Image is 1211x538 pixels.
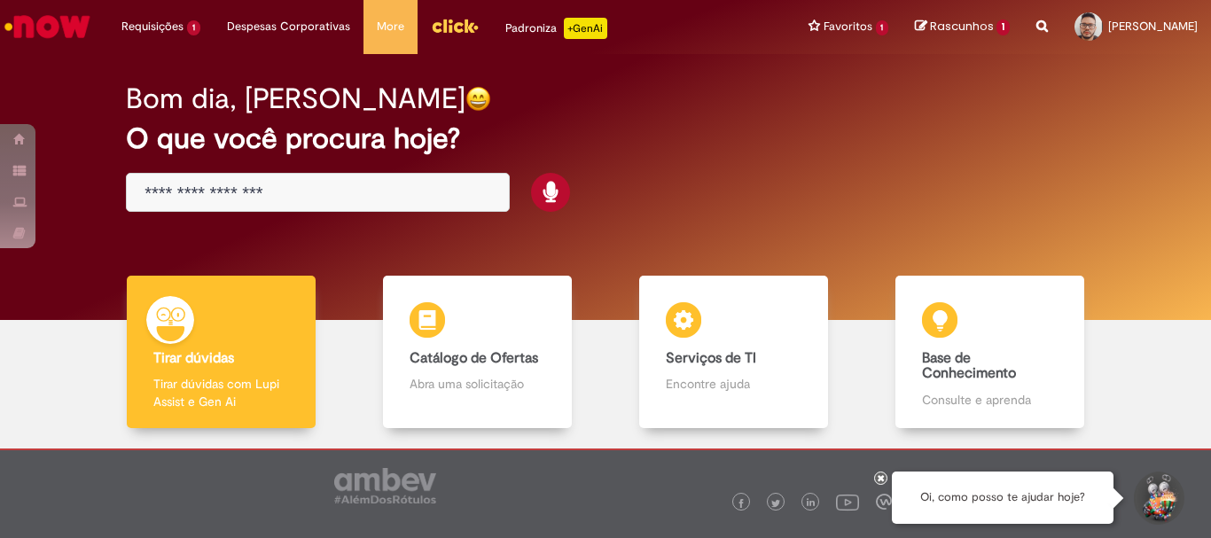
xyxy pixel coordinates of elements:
span: Favoritos [824,18,872,35]
img: logo_footer_facebook.png [737,499,746,508]
a: Catálogo de Ofertas Abra uma solicitação [349,276,605,429]
span: 1 [996,19,1010,35]
h2: Bom dia, [PERSON_NAME] [126,83,465,114]
span: 1 [187,20,200,35]
img: logo_footer_workplace.png [876,494,892,510]
button: Iniciar Conversa de Suporte [1131,472,1184,525]
h2: O que você procura hoje? [126,123,1085,154]
a: Base de Conhecimento Consulte e aprenda [862,276,1118,429]
a: Serviços de TI Encontre ajuda [605,276,862,429]
b: Catálogo de Ofertas [410,349,538,367]
b: Tirar dúvidas [153,349,234,367]
span: 1 [876,20,889,35]
b: Serviços de TI [666,349,756,367]
div: Padroniza [505,18,607,39]
img: logo_footer_twitter.png [771,499,780,508]
a: Rascunhos [915,19,1010,35]
img: happy-face.png [465,86,491,112]
img: logo_footer_linkedin.png [807,498,816,509]
p: Consulte e aprenda [922,391,1057,409]
div: Oi, como posso te ajudar hoje? [892,472,1113,524]
span: More [377,18,404,35]
b: Base de Conhecimento [922,349,1016,383]
p: +GenAi [564,18,607,39]
img: logo_footer_ambev_rotulo_gray.png [334,468,436,503]
p: Encontre ajuda [666,375,801,393]
img: logo_footer_youtube.png [836,490,859,513]
span: Despesas Corporativas [227,18,350,35]
p: Tirar dúvidas com Lupi Assist e Gen Ai [153,375,288,410]
img: click_logo_yellow_360x200.png [431,12,479,39]
span: Rascunhos [930,18,994,35]
a: Tirar dúvidas Tirar dúvidas com Lupi Assist e Gen Ai [93,276,349,429]
span: [PERSON_NAME] [1108,19,1198,34]
span: Requisições [121,18,184,35]
img: ServiceNow [2,9,93,44]
p: Abra uma solicitação [410,375,544,393]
